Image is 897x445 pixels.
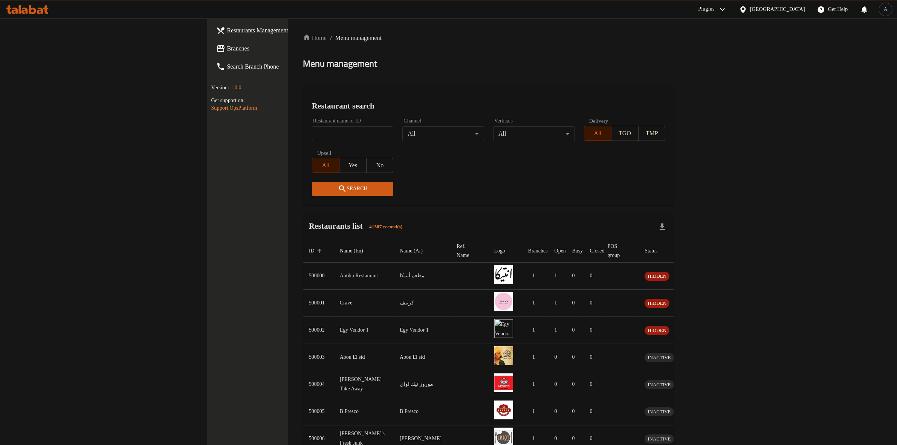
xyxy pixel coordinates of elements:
[645,272,669,281] div: HIDDEN
[493,126,575,141] div: All
[488,240,522,263] th: Logo
[645,407,674,416] span: INACTIVE
[365,223,407,231] span: 41387 record(s)
[645,272,669,280] span: HIDDEN
[653,218,671,236] div: Export file
[549,240,566,263] th: Open
[549,289,566,317] td: 1
[522,371,549,398] td: 1
[642,128,663,139] span: TMP
[211,85,229,90] span: Version:
[645,299,669,308] div: HIDDEN
[309,246,324,255] span: ID
[394,398,451,425] td: B Fresco
[584,371,602,398] td: 0
[334,289,394,317] td: Crave
[334,262,394,289] td: Antika Restaurant
[587,128,608,139] span: All
[522,240,549,263] th: Branches
[494,401,513,419] img: B Fresco
[494,292,513,311] img: Crave
[645,246,667,255] span: Status
[522,262,549,289] td: 1
[318,184,388,194] span: Search
[584,398,602,425] td: 0
[370,160,391,171] span: No
[227,44,351,53] span: Branches
[312,126,394,141] input: Search for restaurant name or ID..
[400,246,432,255] span: Name (Ar)
[394,344,451,371] td: Abou El sid
[566,240,584,263] th: Busy
[317,150,332,156] label: Upsell
[549,262,566,289] td: 1
[394,262,451,289] td: مطعم أنتيكا
[334,344,394,371] td: Abou El sid
[227,26,351,35] span: Restaurants Management
[584,262,602,289] td: 0
[566,262,584,289] td: 0
[365,221,407,233] div: Total records count
[522,317,549,344] td: 1
[522,398,549,425] td: 1
[549,317,566,344] td: 1
[312,158,339,173] button: All
[315,160,336,171] span: All
[589,118,608,124] label: Delivery
[750,5,805,14] div: [GEOGRAPHIC_DATA]
[394,317,451,344] td: Egy Vendor 1
[614,128,636,139] span: TGO
[211,98,244,103] span: Get support on:
[210,21,357,40] a: Restaurants Management
[494,265,513,284] img: Antika Restaurant
[566,317,584,344] td: 0
[334,317,394,344] td: Egy Vendor 1
[494,373,513,392] img: Moro's Take Away
[303,58,377,70] h2: Menu management
[584,289,602,317] td: 0
[211,105,257,111] a: Support.OpsPlatform
[227,62,351,71] span: Search Branch Phone
[645,434,674,443] span: INACTIVE
[522,289,549,317] td: 1
[645,299,669,307] span: HIDDEN
[342,160,364,171] span: Yes
[584,344,602,371] td: 0
[340,246,373,255] span: Name (En)
[210,40,357,58] a: Branches
[366,158,394,173] button: No
[584,317,602,344] td: 0
[566,344,584,371] td: 0
[309,220,407,233] h2: Restaurants list
[638,126,666,141] button: TMP
[645,380,674,389] span: INACTIVE
[231,85,241,90] span: 1.0.0
[645,353,674,362] span: INACTIVE
[494,346,513,365] img: Abou El sid
[522,344,549,371] td: 1
[457,242,479,260] span: Ref. Name
[312,182,394,196] button: Search
[566,289,584,317] td: 0
[584,126,611,141] button: All
[394,371,451,398] td: موروز تيك اواي
[312,100,666,112] h2: Restaurant search
[549,371,566,398] td: 0
[566,371,584,398] td: 0
[210,58,357,76] a: Search Branch Phone
[645,326,669,335] div: HIDDEN
[698,5,714,14] div: Plugins
[584,240,602,263] th: Closed
[394,289,451,317] td: كرييف
[303,34,675,43] nav: breadcrumb
[339,158,367,173] button: Yes
[549,398,566,425] td: 0
[334,398,394,425] td: B Fresco
[334,371,394,398] td: [PERSON_NAME] Take Away
[608,242,630,260] span: POS group
[884,5,888,14] span: A
[402,126,484,141] div: All
[335,34,382,43] span: Menu management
